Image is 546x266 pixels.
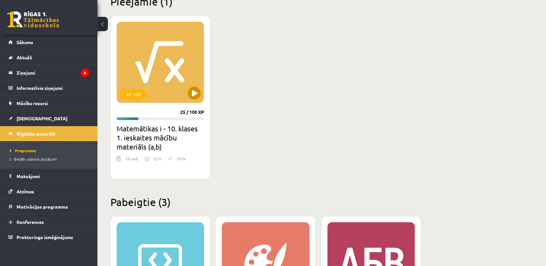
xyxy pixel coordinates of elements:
[117,124,204,151] h2: Matemātikas i - 10. klases 1. ieskaites mācību materiāls (a,b)
[17,219,44,225] span: Konferences
[8,65,89,80] a: Ziņojumi8
[120,89,147,100] div: XP 100
[8,169,89,184] a: Maksājumi
[17,131,55,137] span: Digitālie materiāli
[10,156,91,162] a: Biežāk uzdotie jautājumi
[8,35,89,50] a: Sākums
[8,184,89,199] a: Atzīmes
[17,204,68,210] span: Motivācijas programma
[125,156,138,165] div: 10 uzd.
[17,39,33,45] span: Sākums
[17,80,89,95] legend: Informatīvie ziņojumi
[8,50,89,65] a: Aktuāli
[17,188,34,194] span: Atzīmes
[8,111,89,126] a: [DEMOGRAPHIC_DATA]
[154,156,161,162] p: 22 h
[8,96,89,111] a: Mācību resursi
[177,156,185,162] p: 70 %
[8,214,89,229] a: Konferences
[10,148,36,153] span: Programma
[17,234,73,240] span: Proktoringa izmēģinājums
[17,169,89,184] legend: Maksājumi
[17,100,48,106] span: Mācību resursi
[8,230,89,245] a: Proktoringa izmēģinājums
[17,115,68,121] span: [DEMOGRAPHIC_DATA]
[8,80,89,95] a: Informatīvie ziņojumi
[7,11,59,28] a: Rīgas 1. Tālmācības vidusskola
[110,196,526,208] h2: Pabeigtie (3)
[17,65,89,80] legend: Ziņojumi
[10,148,91,153] a: Programma
[8,199,89,214] a: Motivācijas programma
[17,54,32,60] span: Aktuāli
[8,126,89,141] a: Digitālie materiāli
[81,68,89,77] i: 8
[10,156,57,162] span: Biežāk uzdotie jautājumi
